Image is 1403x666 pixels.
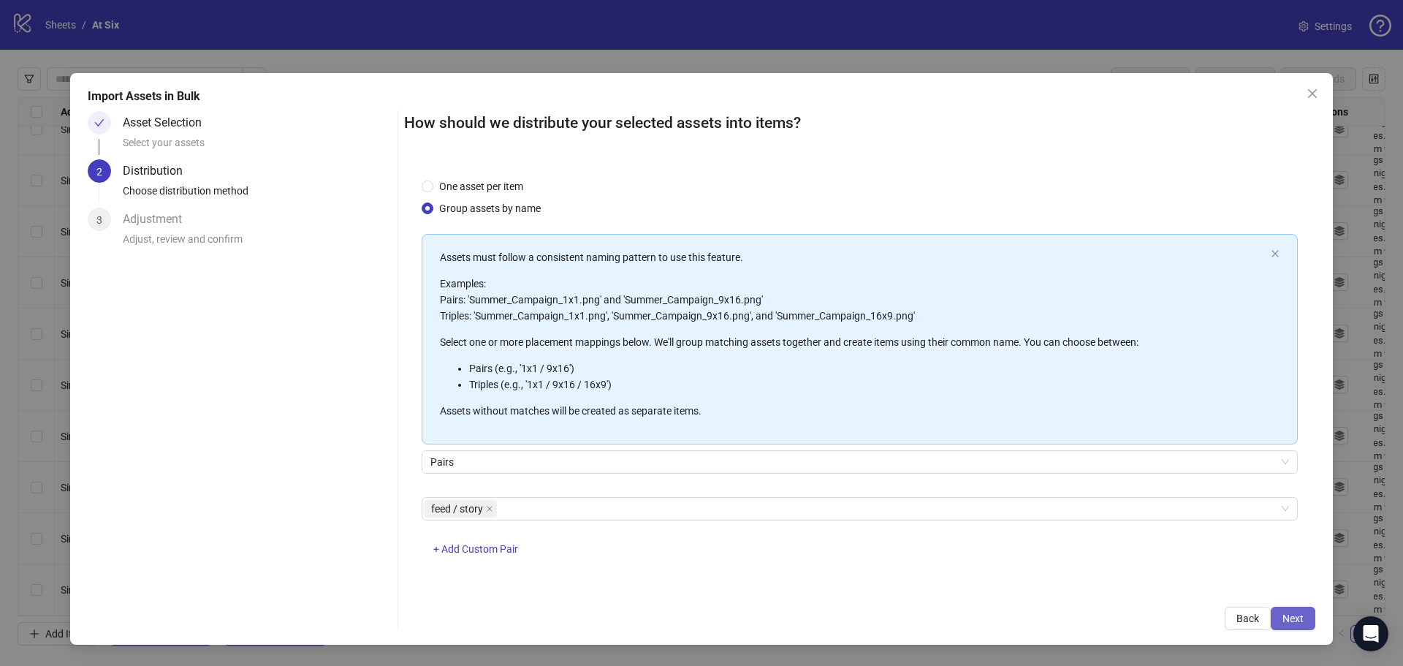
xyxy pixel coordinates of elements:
[1353,616,1388,651] div: Open Intercom Messenger
[123,159,194,183] div: Distribution
[469,360,1265,376] li: Pairs (e.g., '1x1 / 9x16')
[440,276,1265,324] p: Examples: Pairs: 'Summer_Campaign_1x1.png' and 'Summer_Campaign_9x16.png' Triples: 'Summer_Campai...
[433,178,529,194] span: One asset per item
[440,403,1265,419] p: Assets without matches will be created as separate items.
[123,111,213,135] div: Asset Selection
[433,543,518,555] span: + Add Custom Pair
[1307,88,1318,99] span: close
[430,451,1289,473] span: Pairs
[1271,607,1315,630] button: Next
[1225,607,1271,630] button: Back
[440,249,1265,265] p: Assets must follow a consistent naming pattern to use this feature.
[433,200,547,216] span: Group assets by name
[404,111,1315,135] h2: How should we distribute your selected assets into items?
[1236,613,1259,624] span: Back
[431,501,483,517] span: feed / story
[123,231,392,256] div: Adjust, review and confirm
[96,214,102,226] span: 3
[440,334,1265,350] p: Select one or more placement mappings below. We'll group matching assets together and create item...
[123,135,392,159] div: Select your assets
[96,166,102,178] span: 2
[425,500,497,518] span: feed / story
[486,505,493,512] span: close
[1271,249,1280,259] button: close
[88,88,1315,105] div: Import Assets in Bulk
[1271,249,1280,258] span: close
[94,118,104,128] span: check
[123,183,392,208] div: Choose distribution method
[1282,613,1304,624] span: Next
[422,538,530,561] button: + Add Custom Pair
[1301,82,1324,105] button: Close
[123,208,194,231] div: Adjustment
[469,376,1265,393] li: Triples (e.g., '1x1 / 9x16 / 16x9')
